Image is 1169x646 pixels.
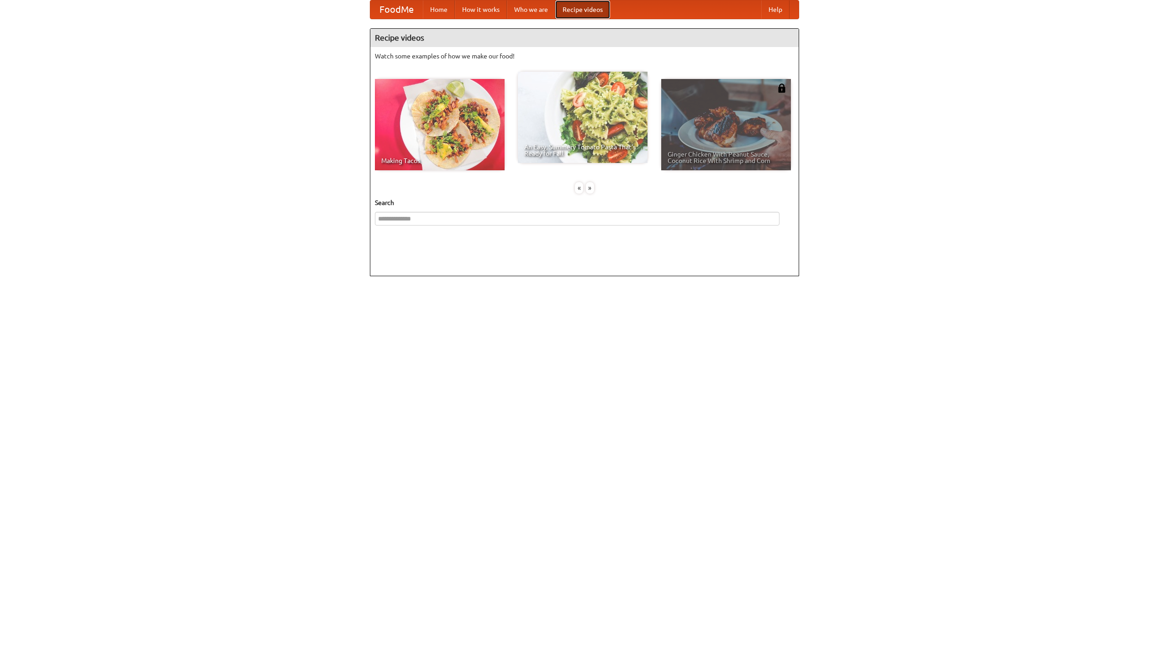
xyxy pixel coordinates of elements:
a: How it works [455,0,507,19]
span: An Easy, Summery Tomato Pasta That's Ready for Fall [524,144,641,157]
a: FoodMe [370,0,423,19]
img: 483408.png [777,84,786,93]
a: Home [423,0,455,19]
div: « [575,182,583,194]
a: An Easy, Summery Tomato Pasta That's Ready for Fall [518,72,648,163]
div: » [586,182,594,194]
a: Making Tacos [375,79,505,170]
a: Help [761,0,790,19]
span: Making Tacos [381,158,498,164]
h5: Search [375,198,794,207]
h4: Recipe videos [370,29,799,47]
p: Watch some examples of how we make our food! [375,52,794,61]
a: Who we are [507,0,555,19]
a: Recipe videos [555,0,610,19]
